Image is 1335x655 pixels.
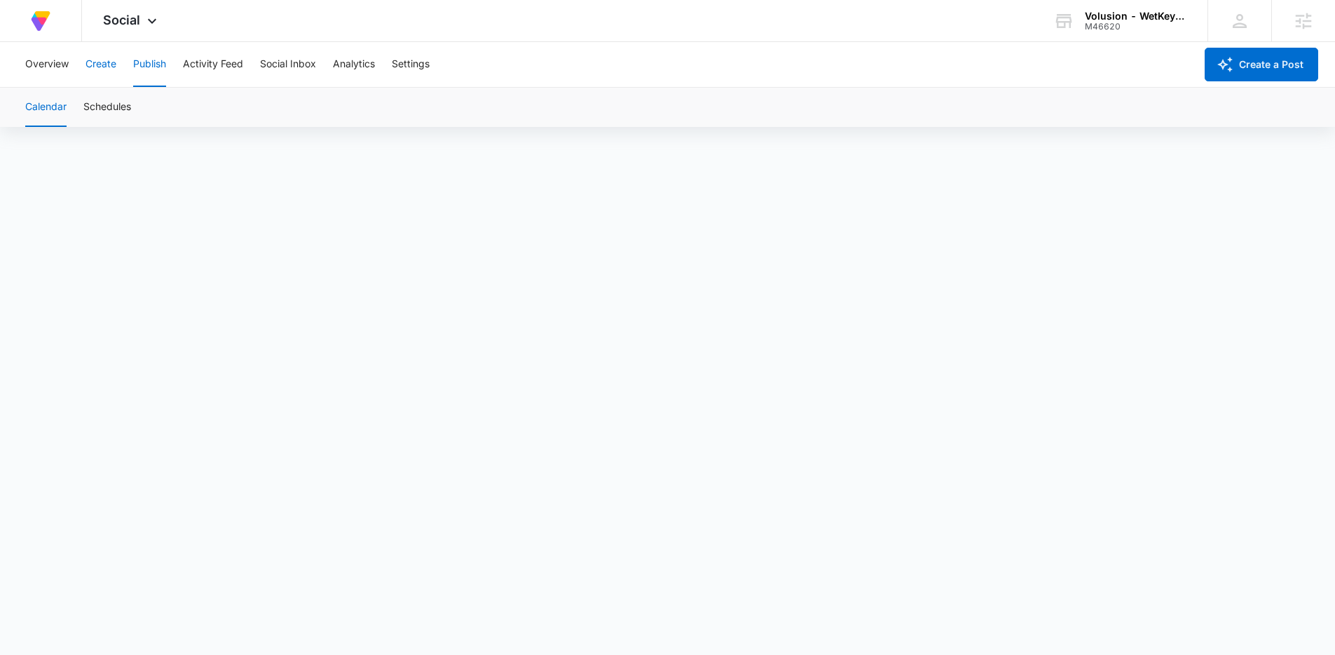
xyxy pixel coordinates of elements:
[1205,48,1318,81] button: Create a Post
[1085,11,1187,22] div: account name
[25,88,67,127] button: Calendar
[260,42,316,87] button: Social Inbox
[85,42,116,87] button: Create
[133,42,166,87] button: Publish
[25,42,69,87] button: Overview
[333,42,375,87] button: Analytics
[83,88,131,127] button: Schedules
[28,8,53,34] img: Volusion
[103,13,140,27] span: Social
[1085,22,1187,32] div: account id
[183,42,243,87] button: Activity Feed
[392,42,430,87] button: Settings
